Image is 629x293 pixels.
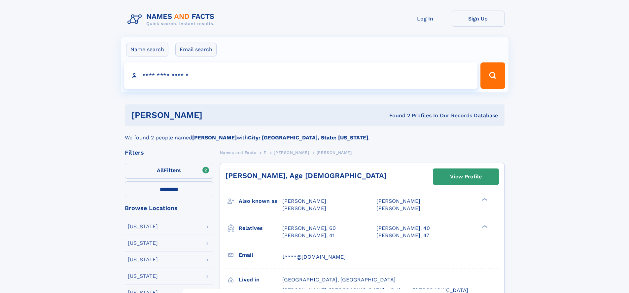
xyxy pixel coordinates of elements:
a: View Profile [433,169,499,185]
span: All [157,167,164,173]
h3: Email [239,249,282,261]
div: [US_STATE] [128,274,158,279]
label: Filters [125,163,213,179]
a: E [263,148,266,157]
label: Email search [175,43,217,56]
a: Names and Facts [220,148,256,157]
b: [PERSON_NAME] [192,134,237,141]
a: [PERSON_NAME], 60 [282,225,336,232]
span: [GEOGRAPHIC_DATA], [GEOGRAPHIC_DATA] [282,276,396,283]
div: [US_STATE] [128,240,158,246]
span: E [263,150,266,155]
div: ❯ [480,224,488,229]
h3: Relatives [239,223,282,234]
a: [PERSON_NAME], 40 [376,225,430,232]
img: Logo Names and Facts [125,11,220,28]
a: [PERSON_NAME] [274,148,309,157]
span: [PERSON_NAME] [282,198,326,204]
div: ❯ [480,198,488,202]
div: We found 2 people named with . [125,126,505,142]
a: Log In [399,11,452,27]
div: [US_STATE] [128,224,158,229]
span: [PERSON_NAME] [376,205,420,211]
div: Filters [125,150,213,156]
label: Name search [126,43,168,56]
b: City: [GEOGRAPHIC_DATA], State: [US_STATE] [248,134,368,141]
span: [PERSON_NAME] [317,150,352,155]
span: [PERSON_NAME] [274,150,309,155]
a: [PERSON_NAME], Age [DEMOGRAPHIC_DATA] [226,171,387,180]
a: [PERSON_NAME], 41 [282,232,334,239]
div: Found 2 Profiles In Our Records Database [296,112,498,119]
a: [PERSON_NAME], 47 [376,232,429,239]
button: Search Button [480,62,505,89]
div: Browse Locations [125,205,213,211]
h3: Lived in [239,274,282,285]
a: Sign Up [452,11,505,27]
h3: Also known as [239,196,282,207]
div: [US_STATE] [128,257,158,262]
span: [PERSON_NAME] [282,205,326,211]
span: [PERSON_NAME] [376,198,420,204]
h1: [PERSON_NAME] [131,111,296,119]
input: search input [124,62,478,89]
div: View Profile [450,169,482,184]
